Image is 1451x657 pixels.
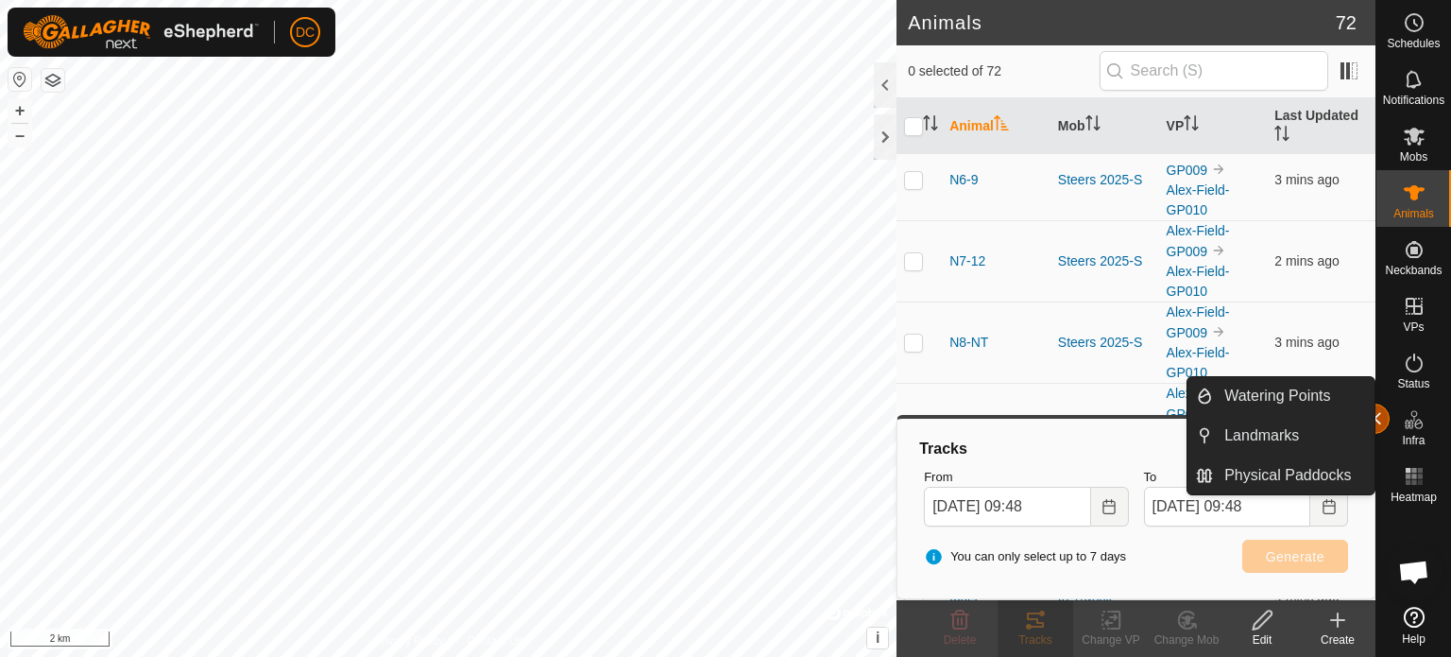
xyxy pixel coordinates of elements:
[1058,333,1152,353] div: Steers 2025-S
[1144,468,1348,487] label: To
[1383,95,1444,106] span: Notifications
[1376,599,1451,652] a: Help
[949,170,978,190] span: N6-9
[1167,182,1230,217] a: Alex-Field-GP010
[944,633,977,647] span: Delete
[1211,324,1226,339] img: to
[9,68,31,91] button: Reset Map
[1073,631,1149,648] div: Change VP
[1385,265,1442,276] span: Neckbands
[1058,170,1152,190] div: Steers 2025-S
[1397,378,1429,389] span: Status
[1213,417,1374,455] a: Landmarks
[1224,424,1299,447] span: Landmarks
[23,15,259,49] img: Gallagher Logo
[1184,118,1199,133] p-sorticon: Activate to sort
[1274,129,1289,144] p-sorticon: Activate to sort
[1167,345,1230,380] a: Alex-Field-GP010
[924,547,1126,566] span: You can only select up to 7 days
[1213,457,1374,494] a: Physical Paddocks
[1224,631,1300,648] div: Edit
[949,333,988,353] span: N8-NT
[1402,435,1425,446] span: Infra
[1400,151,1427,163] span: Mobs
[942,98,1050,155] th: Animal
[1274,335,1339,350] span: 16 Sept 2025, 9:45 am
[1242,540,1348,573] button: Generate
[994,118,1009,133] p-sorticon: Activate to sort
[908,61,1099,81] span: 0 selected of 72
[42,69,64,92] button: Map Layers
[924,468,1128,487] label: From
[1159,98,1268,155] th: VP
[1050,98,1159,155] th: Mob
[923,118,938,133] p-sorticon: Activate to sort
[9,124,31,147] button: –
[467,632,522,649] a: Contact Us
[867,628,888,648] button: i
[1058,414,1152,434] div: Steers 2025-S
[9,99,31,122] button: +
[1213,377,1374,415] a: Watering Points
[1393,208,1434,219] span: Animals
[1224,385,1330,407] span: Watering Points
[1100,51,1328,91] input: Search (S)
[1211,162,1226,177] img: to
[374,632,445,649] a: Privacy Policy
[949,251,985,271] span: N7-12
[1211,243,1226,258] img: to
[1310,487,1348,527] button: Choose Date
[1336,9,1357,37] span: 72
[1403,321,1424,333] span: VPs
[1167,142,1230,178] a: Alex-Field-GP009
[1167,304,1230,340] a: Alex-Field-GP009
[1274,253,1339,268] span: 16 Sept 2025, 9:46 am
[876,630,879,646] span: i
[916,438,1356,460] div: Tracks
[296,23,315,43] span: DC
[1085,118,1101,133] p-sorticon: Activate to sort
[1402,633,1425,645] span: Help
[1387,38,1440,49] span: Schedules
[1058,251,1152,271] div: Steers 2025-S
[1167,386,1230,422] a: Alex-Field-GP009
[1091,487,1129,527] button: Choose Date
[1391,492,1437,503] span: Heatmap
[1149,631,1224,648] div: Change Mob
[1300,631,1375,648] div: Create
[1267,98,1375,155] th: Last Updated
[1187,417,1374,455] li: Landmarks
[1224,464,1351,487] span: Physical Paddocks
[1386,544,1442,600] div: Open chat
[1266,549,1324,564] span: Generate
[1187,457,1374,494] li: Physical Paddocks
[998,631,1073,648] div: Tracks
[1167,223,1230,259] a: Alex-Field-GP009
[1167,264,1230,299] a: Alex-Field-GP010
[1187,377,1374,415] li: Watering Points
[1274,172,1339,187] span: 16 Sept 2025, 9:45 am
[908,11,1336,34] h2: Animals
[949,414,985,434] span: N9-16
